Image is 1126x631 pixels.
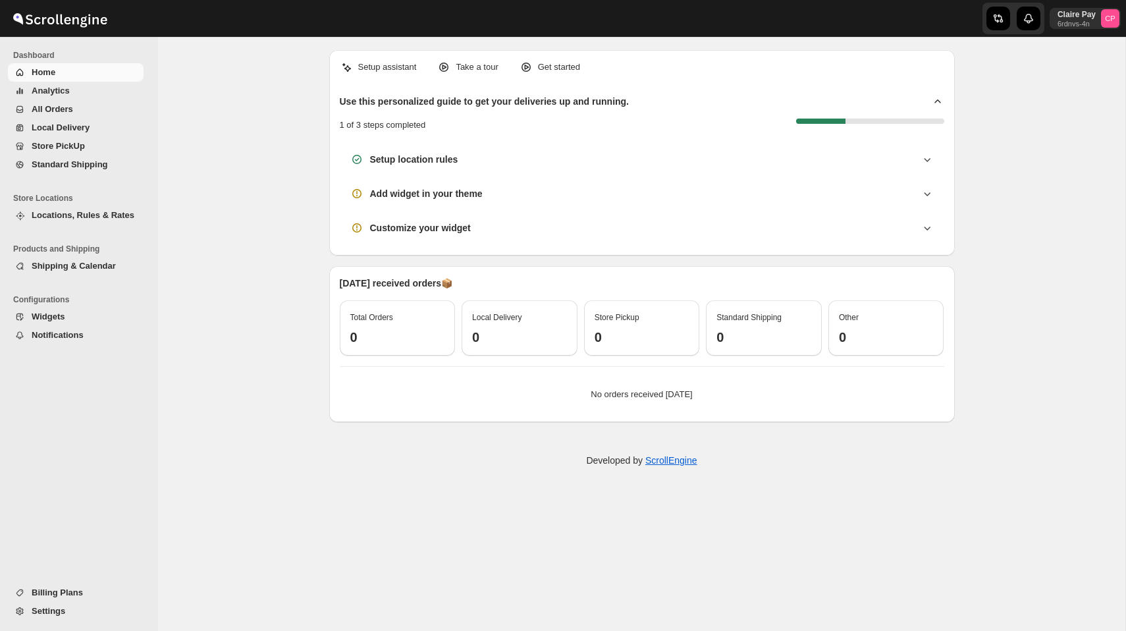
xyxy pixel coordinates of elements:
h3: 0 [716,329,811,345]
p: [DATE] received orders 📦 [340,277,944,290]
span: Widgets [32,312,65,321]
span: Standard Shipping [716,313,782,322]
button: User menu [1050,8,1121,29]
span: Shipping & Calendar [32,261,116,271]
span: Billing Plans [32,588,83,597]
p: Claire Pay [1058,9,1096,20]
span: Notifications [32,330,84,340]
h3: Setup location rules [370,153,458,166]
button: Settings [8,602,144,620]
span: Claire Pay [1101,9,1119,28]
button: All Orders [8,100,144,119]
button: Analytics [8,82,144,100]
span: Products and Shipping [13,244,149,254]
span: Store PickUp [32,141,85,151]
span: Other [839,313,859,322]
span: Locations, Rules & Rates [32,210,134,220]
span: Store Locations [13,193,149,204]
span: Settings [32,606,65,616]
h2: Use this personalized guide to get your deliveries up and running. [340,95,630,108]
span: Store Pickup [595,313,639,322]
text: CP [1105,14,1115,22]
img: ScrollEngine [11,2,109,35]
span: Local Delivery [472,313,522,322]
span: Configurations [13,294,149,305]
span: Home [32,67,55,77]
button: Shipping & Calendar [8,257,144,275]
a: ScrollEngine [645,455,697,466]
button: Home [8,63,144,82]
h3: 0 [839,329,934,345]
button: Billing Plans [8,584,144,602]
p: Take a tour [456,61,498,74]
span: Total Orders [350,313,393,322]
button: Notifications [8,326,144,344]
span: Dashboard [13,50,149,61]
span: Analytics [32,86,70,96]
h3: Add widget in your theme [370,187,483,200]
p: No orders received [DATE] [350,388,934,401]
span: Standard Shipping [32,159,108,169]
p: Setup assistant [358,61,417,74]
h3: 0 [595,329,689,345]
button: Widgets [8,308,144,326]
h3: Customize your widget [370,221,471,234]
h3: 0 [472,329,567,345]
button: Locations, Rules & Rates [8,206,144,225]
p: 6rdnvs-4n [1058,20,1096,28]
span: All Orders [32,104,73,114]
p: Get started [538,61,580,74]
h3: 0 [350,329,445,345]
p: 1 of 3 steps completed [340,119,426,132]
span: Local Delivery [32,123,90,132]
p: Developed by [586,454,697,467]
